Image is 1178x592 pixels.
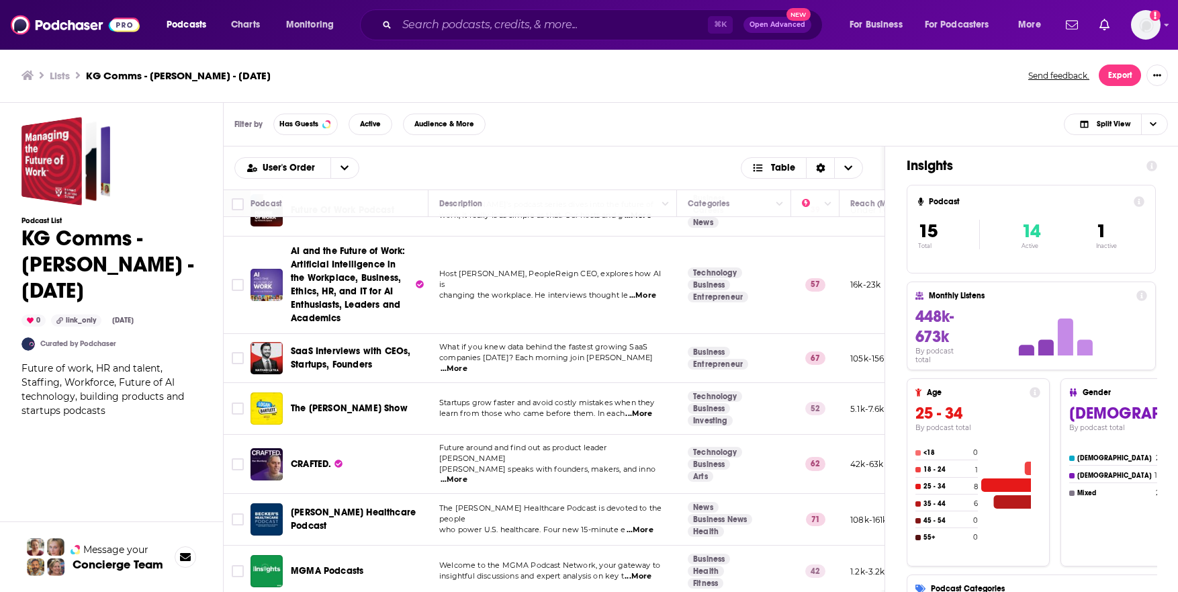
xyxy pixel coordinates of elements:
[439,525,625,534] span: who power U.S. healthcare. Four new 15-minute e
[1146,65,1168,86] button: Show More Button
[107,315,139,326] div: [DATE]
[291,345,410,370] span: SaaS Interviews with CEOs, Startups, Founders
[741,157,864,179] h2: Choose View
[1131,10,1161,40] button: Show profile menu
[805,351,825,365] p: 67
[802,196,821,212] div: Power Score
[21,337,35,351] img: ConnectPod
[923,534,970,542] h4: 55+
[234,157,359,179] h2: Choose List sort
[251,392,283,425] img: The Logan Bartlett Show
[1018,15,1041,34] span: More
[743,17,811,33] button: Open AdvancedNew
[291,564,363,578] a: MGMA Podcasts
[47,558,64,576] img: Barbara Profile
[1009,14,1058,36] button: open menu
[291,403,408,414] span: The [PERSON_NAME] Show
[360,120,381,128] span: Active
[251,503,283,536] img: Becker’s Healthcare Podcast
[688,415,733,426] a: Investing
[923,449,970,457] h4: <18
[973,448,978,457] h4: 0
[840,14,919,36] button: open menu
[1097,120,1130,128] span: Split View
[403,114,486,135] button: Audience & More
[918,220,938,243] span: 15
[805,278,825,292] p: 57
[1022,243,1040,249] p: Active
[373,9,835,40] div: Search podcasts, credits, & more...
[850,15,903,34] span: For Business
[251,555,283,587] a: MGMA Podcasts
[291,245,405,324] span: AI and the Future of Work: Artificial Intelligence in the Workplace, Business, Ethics, HR, and IT...
[232,352,244,364] span: Toggle select row
[923,517,970,525] h4: 45 - 54
[772,196,788,212] button: Column Actions
[1154,471,1160,480] h4: 11
[291,458,331,470] span: CRAFTED.
[915,347,970,364] h4: By podcast total
[263,163,320,173] span: User's Order
[439,571,624,581] span: insightful discussions and expert analysis on key t
[1077,489,1153,497] h4: Mixed
[86,69,271,82] h3: KG Comms - [PERSON_NAME] - [DATE]
[973,516,978,525] h4: 0
[850,353,889,364] p: 105k-156k
[27,558,44,576] img: Jon Profile
[688,566,724,577] a: Health
[820,196,836,212] button: Column Actions
[291,402,408,415] a: The [PERSON_NAME] Show
[907,157,1136,174] h1: Insights
[771,163,795,173] span: Table
[222,14,268,36] a: Charts
[1024,70,1093,81] button: Send feedback.
[21,117,110,206] span: KG Comms - Tito Goldstein - Oct. 1, 2025
[1156,454,1160,462] h4: 2
[627,525,653,536] span: ...More
[927,388,1024,397] h4: Age
[40,339,116,348] a: Curated by Podchaser
[974,499,978,508] h4: 6
[291,458,343,471] a: CRAFTED.
[805,564,825,578] p: 42
[1064,114,1168,135] h2: Choose View
[1022,220,1040,243] span: 14
[439,290,628,300] span: changing the workplace. He interviews thought le
[251,342,283,374] img: SaaS Interviews with CEOs, Startups, Founders
[439,342,647,351] span: What if you knew data behind the fastest growing SaaS
[83,543,148,556] span: Message your
[439,409,625,418] span: learn from those who came before them. In each
[929,197,1128,206] h4: Podcast
[688,267,742,278] a: Technology
[11,12,140,38] a: Podchaser - Follow, Share and Rate Podcasts
[1150,10,1161,21] svg: Add a profile image
[251,448,283,480] img: CRAFTED.
[850,566,885,577] p: 1.2k-3.2k
[915,306,954,347] span: 448k-673k
[688,391,742,402] a: Technology
[439,398,655,407] span: Startups grow faster and avoid costly mistakes when they
[805,402,825,415] p: 52
[291,565,363,577] span: MGMA Podcasts
[251,196,282,212] div: Podcast
[50,69,70,82] h3: Lists
[439,353,653,362] span: companies [DATE]? Each morning join [PERSON_NAME]
[625,409,652,419] span: ...More
[923,466,972,474] h4: 18 - 24
[925,15,989,34] span: For Podcasters
[231,15,260,34] span: Charts
[708,16,733,34] span: ⌘ K
[688,502,719,513] a: News
[439,560,660,570] span: Welcome to the MGMA Podcast Network, your gateway to
[850,279,880,290] p: 16k-23k
[291,345,424,372] a: SaaS Interviews with CEOs, Startups, Founders
[232,458,244,470] span: Toggle select row
[286,15,334,34] span: Monitoring
[929,291,1130,300] h4: Monthly Listens
[21,216,201,225] h3: Podcast List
